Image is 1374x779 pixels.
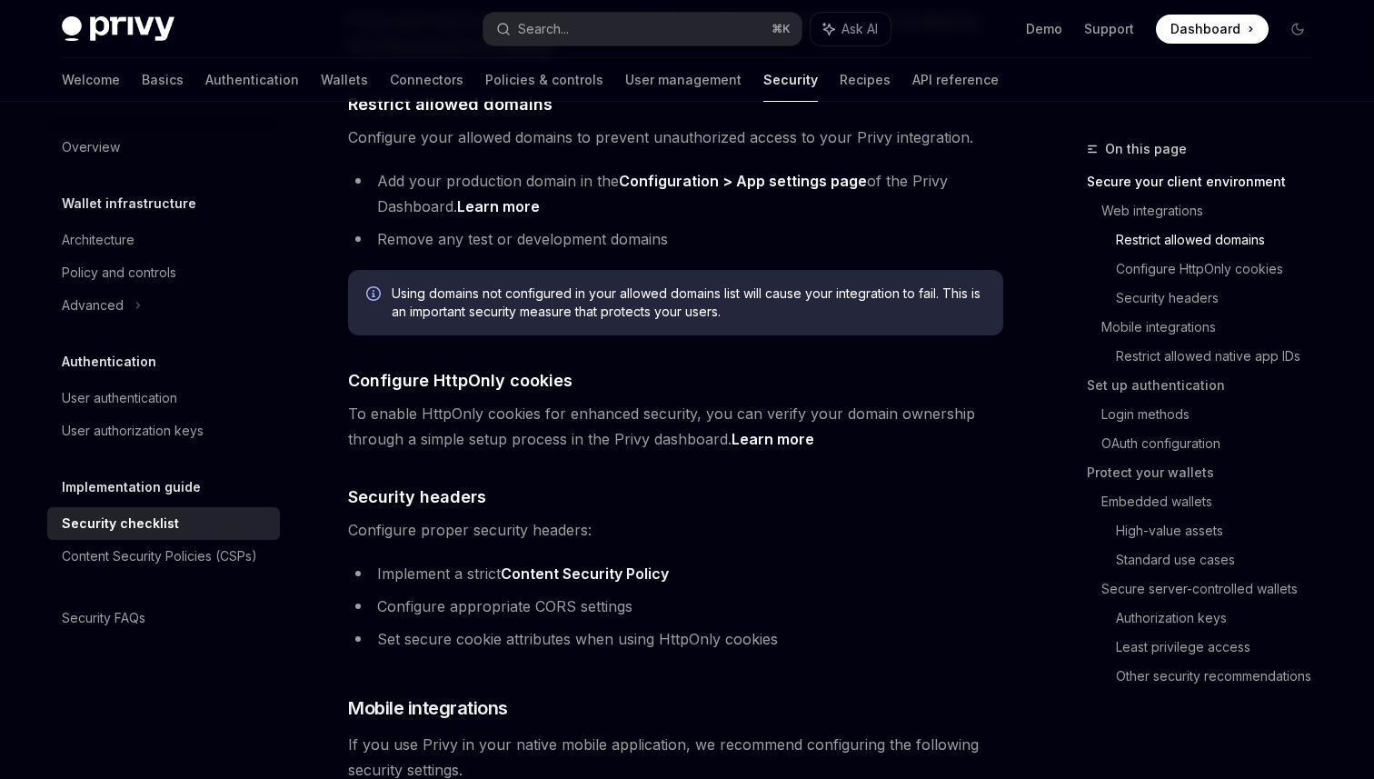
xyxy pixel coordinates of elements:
a: User management [625,58,742,102]
h5: Authentication [62,351,156,373]
div: Security checklist [62,513,179,534]
span: On this page [1105,138,1187,160]
li: Remove any test or development domains [348,226,1003,252]
span: Configure your allowed domains to prevent unauthorized access to your Privy integration. [348,125,1003,150]
div: Architecture [62,229,134,251]
a: Overview [47,131,280,164]
a: Web integrations [1101,196,1327,225]
a: Restrict allowed native app IDs [1116,342,1327,371]
span: Dashboard [1170,20,1240,38]
a: High-value assets [1116,516,1327,545]
svg: Info [366,286,384,305]
button: Toggle dark mode [1283,15,1312,44]
span: Ask AI [841,20,878,38]
a: Security [763,58,818,102]
a: Recipes [840,58,891,102]
a: OAuth configuration [1101,429,1327,458]
div: Policy and controls [62,262,176,284]
a: Connectors [390,58,463,102]
a: Dashboard [1156,15,1269,44]
li: Configure appropriate CORS settings [348,594,1003,619]
a: Restrict allowed domains [1116,225,1327,255]
div: Security FAQs [62,607,145,629]
div: Content Security Policies (CSPs) [62,545,257,567]
h5: Wallet infrastructure [62,193,196,215]
li: Add your production domain in the of the Privy Dashboard. [348,168,1003,219]
a: Learn more [457,197,540,216]
a: Policies & controls [485,58,603,102]
a: Secure your client environment [1087,167,1327,196]
a: Authorization keys [1116,604,1327,633]
a: Other security recommendations [1116,662,1327,691]
span: Restrict allowed domains [348,92,553,116]
li: Implement a strict [348,561,1003,586]
a: Policy and controls [47,256,280,289]
a: Wallets [321,58,368,102]
a: Demo [1026,20,1062,38]
a: Mobile integrations [1101,313,1327,342]
span: Using domains not configured in your allowed domains list will cause your integration to fail. Th... [392,285,985,321]
span: ⌘ K [772,22,791,36]
a: Security FAQs [47,602,280,634]
a: Set up authentication [1087,371,1327,400]
a: Support [1084,20,1134,38]
a: Basics [142,58,184,102]
a: Architecture [47,224,280,256]
span: Mobile integrations [348,695,508,721]
button: Ask AI [811,13,891,45]
div: Advanced [62,295,124,316]
a: Login methods [1101,400,1327,429]
a: Secure server-controlled wallets [1101,574,1327,604]
a: Protect your wallets [1087,458,1327,487]
a: Security headers [1116,284,1327,313]
a: Content Security Policies (CSPs) [47,540,280,573]
div: Search... [518,18,569,40]
img: dark logo [62,16,174,42]
span: Configure HttpOnly cookies [348,368,572,393]
a: Embedded wallets [1101,487,1327,516]
a: Content Security Policy [501,564,669,584]
a: Configuration > App settings page [619,172,867,191]
a: Welcome [62,58,120,102]
h5: Implementation guide [62,476,201,498]
a: Configure HttpOnly cookies [1116,255,1327,284]
div: Overview [62,136,120,158]
a: Authentication [205,58,299,102]
li: Set secure cookie attributes when using HttpOnly cookies [348,626,1003,652]
div: User authentication [62,387,177,409]
a: Learn more [732,430,814,449]
span: To enable HttpOnly cookies for enhanced security, you can verify your domain ownership through a ... [348,401,1003,452]
div: User authorization keys [62,420,204,442]
button: Search...⌘K [483,13,801,45]
a: User authentication [47,382,280,414]
a: Security checklist [47,507,280,540]
a: API reference [912,58,999,102]
a: Standard use cases [1116,545,1327,574]
span: Configure proper security headers: [348,517,1003,543]
a: Least privilege access [1116,633,1327,662]
span: Security headers [348,484,486,509]
a: User authorization keys [47,414,280,447]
